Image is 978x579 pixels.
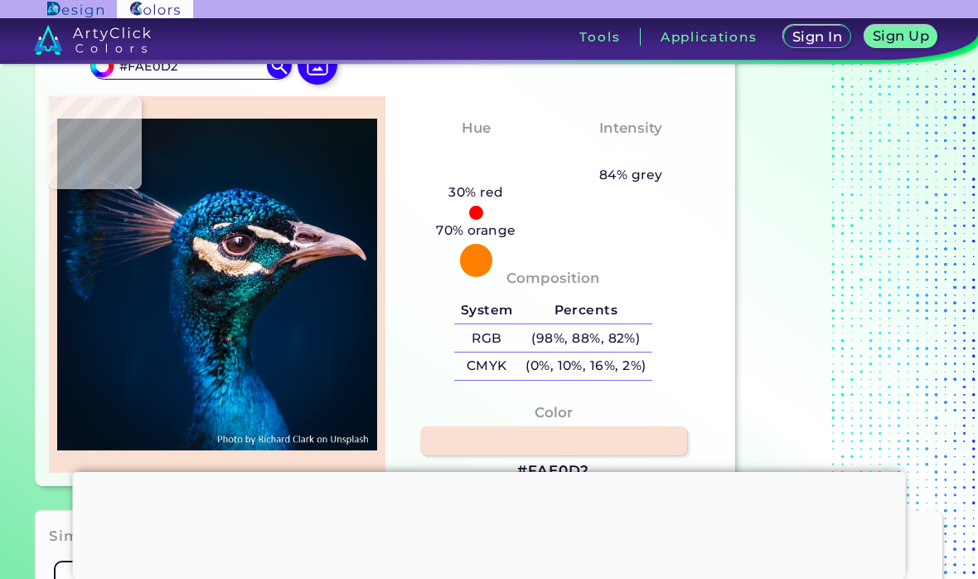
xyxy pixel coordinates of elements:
[519,324,652,352] h5: (98%, 88%, 82%)
[49,527,150,547] h3: Similar Tools
[519,353,652,380] h5: (0%, 10%, 16%, 2%)
[579,31,620,43] h3: Tools
[863,25,939,49] a: Sign Up
[462,116,491,140] h4: Hue
[47,2,103,17] img: ArtyClick Design logo
[443,182,511,203] h5: 30% red
[535,401,573,425] h4: Color
[454,297,519,324] h5: System
[506,266,600,290] h4: Composition
[454,324,519,352] h5: RGB
[599,164,663,186] h5: 84% grey
[114,55,268,77] input: type color..
[57,105,377,465] img: img_pavlin.jpg
[454,353,519,380] h5: CMYK
[429,220,522,241] h5: 70% orange
[608,143,655,163] h3: Pale
[73,472,906,575] iframe: Advertisement
[298,45,337,85] img: icon picture
[599,116,662,140] h4: Intensity
[408,143,544,182] h3: Reddish Orange
[267,53,292,78] img: icon search
[782,25,853,49] a: Sign In
[871,29,931,43] h5: Sign Up
[791,30,843,44] h5: Sign In
[34,25,151,55] img: logo_artyclick_colors_white.svg
[661,31,758,43] h3: Applications
[519,297,652,324] h5: Percents
[517,461,589,481] h3: #FAE0D2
